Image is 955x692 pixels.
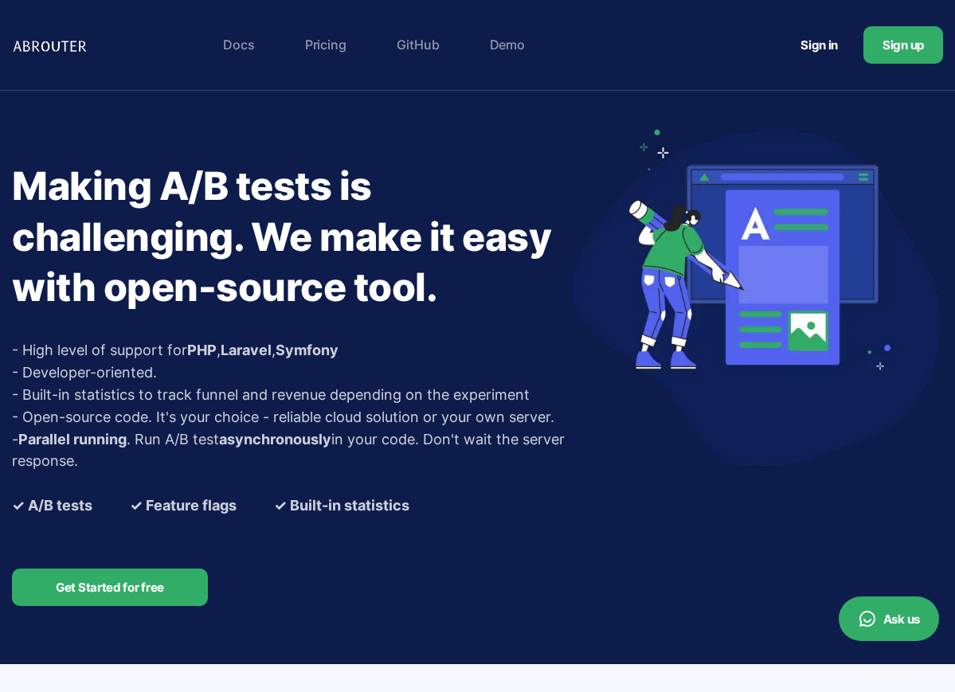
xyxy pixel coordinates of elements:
[12,384,570,406] p: - Built-in statistics to track funnel and revenue depending on the experiment
[839,596,939,641] button: Ask us
[781,30,857,60] a: Sign in
[863,26,943,64] a: Sign up
[12,33,91,57] img: Logo
[297,29,354,61] a: Pricing
[12,362,570,384] p: - Developer-oriented.
[12,495,92,517] b: ✓ A/B tests
[12,428,570,473] p: - . Run A/B test in your code. Don't wait the server response.
[12,406,570,428] p: - Open-source code. It's your choice - reliable cloud solution or your own server.
[389,29,448,61] a: GitHub
[12,339,570,362] p: - High level of support for , ,
[219,431,331,448] b: asynchronously
[130,495,237,517] b: ✓ Feature flags
[276,342,339,358] a: Symfony
[482,29,533,61] a: Demo
[215,29,262,61] a: Docs
[274,495,409,517] b: ✓ Built-in statistics
[18,431,127,448] b: Parallel running
[12,569,208,606] a: Get Started for free
[221,342,272,358] a: Laravel
[12,161,570,311] h1: Making A/B tests is challenging. We make it easy with open-source tool.
[187,342,217,358] a: PHP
